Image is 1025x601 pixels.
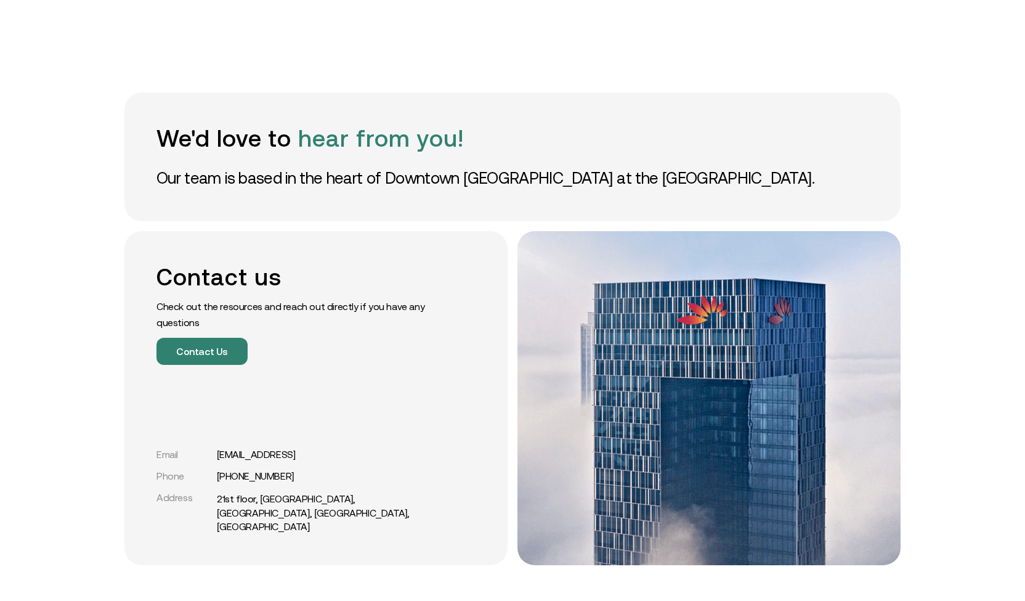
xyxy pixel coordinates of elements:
div: Phone [156,470,212,482]
a: [EMAIL_ADDRESS] [217,449,296,460]
h1: We'd love to [156,125,869,152]
a: [PHONE_NUMBER] [217,470,294,482]
h2: Contact us [156,263,434,291]
span: hear from you! [298,125,463,152]
a: 21st floor, [GEOGRAPHIC_DATA], [GEOGRAPHIC_DATA], [GEOGRAPHIC_DATA], [GEOGRAPHIC_DATA] [217,492,434,533]
p: Check out the resources and reach out directly if you have any questions [156,298,434,330]
div: Address [156,492,212,504]
div: Email [156,449,212,460]
button: Contact Us [156,338,248,365]
p: Our team is based in the heart of Downtown [GEOGRAPHIC_DATA] at the [GEOGRAPHIC_DATA]. [156,167,869,189]
img: office [517,231,901,565]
